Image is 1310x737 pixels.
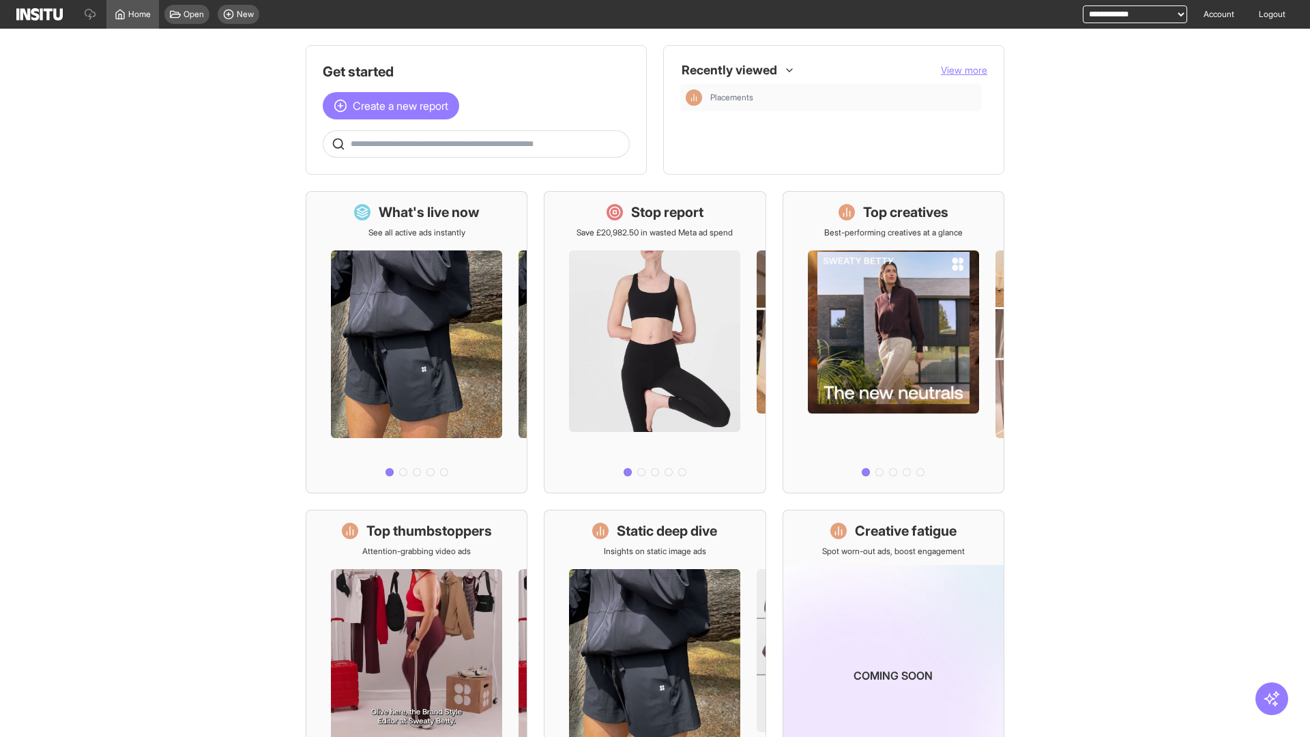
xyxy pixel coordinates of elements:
span: Open [184,9,204,20]
h1: Stop report [631,203,703,222]
button: Create a new report [323,92,459,119]
span: Placements [710,92,976,103]
span: Placements [710,92,753,103]
img: Logo [16,8,63,20]
span: Home [128,9,151,20]
p: Best-performing creatives at a glance [824,227,963,238]
span: View more [941,64,987,76]
span: New [237,9,254,20]
p: See all active ads instantly [368,227,465,238]
p: Save £20,982.50 in wasted Meta ad spend [577,227,733,238]
div: Insights [686,89,702,106]
h1: Static deep dive [617,521,717,540]
h1: Top thumbstoppers [366,521,492,540]
h1: What's live now [379,203,480,222]
h1: Top creatives [863,203,948,222]
span: Create a new report [353,98,448,114]
p: Insights on static image ads [604,546,706,557]
a: What's live nowSee all active ads instantly [306,191,527,493]
h1: Get started [323,62,630,81]
a: Top creativesBest-performing creatives at a glance [783,191,1004,493]
p: Attention-grabbing video ads [362,546,471,557]
button: View more [941,63,987,77]
a: Stop reportSave £20,982.50 in wasted Meta ad spend [544,191,766,493]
